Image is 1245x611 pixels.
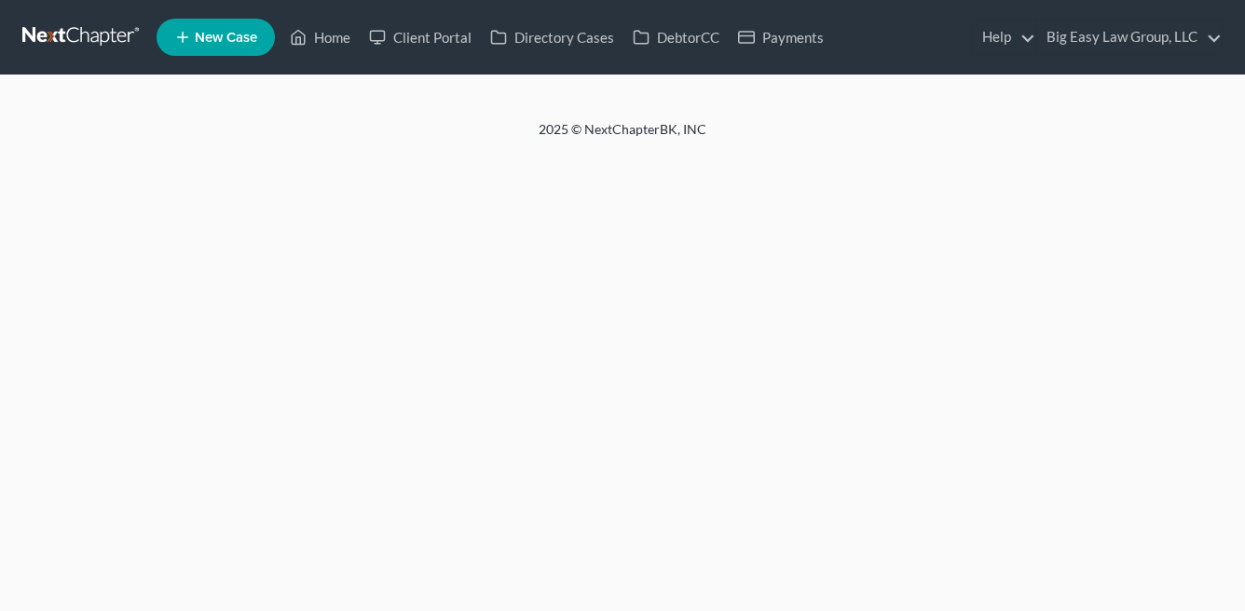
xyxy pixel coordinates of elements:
[157,19,275,56] new-legal-case-button: New Case
[481,20,623,54] a: Directory Cases
[623,20,729,54] a: DebtorCC
[91,120,1154,154] div: 2025 © NextChapterBK, INC
[280,20,360,54] a: Home
[729,20,833,54] a: Payments
[973,20,1035,54] a: Help
[1037,20,1222,54] a: Big Easy Law Group, LLC
[360,20,481,54] a: Client Portal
